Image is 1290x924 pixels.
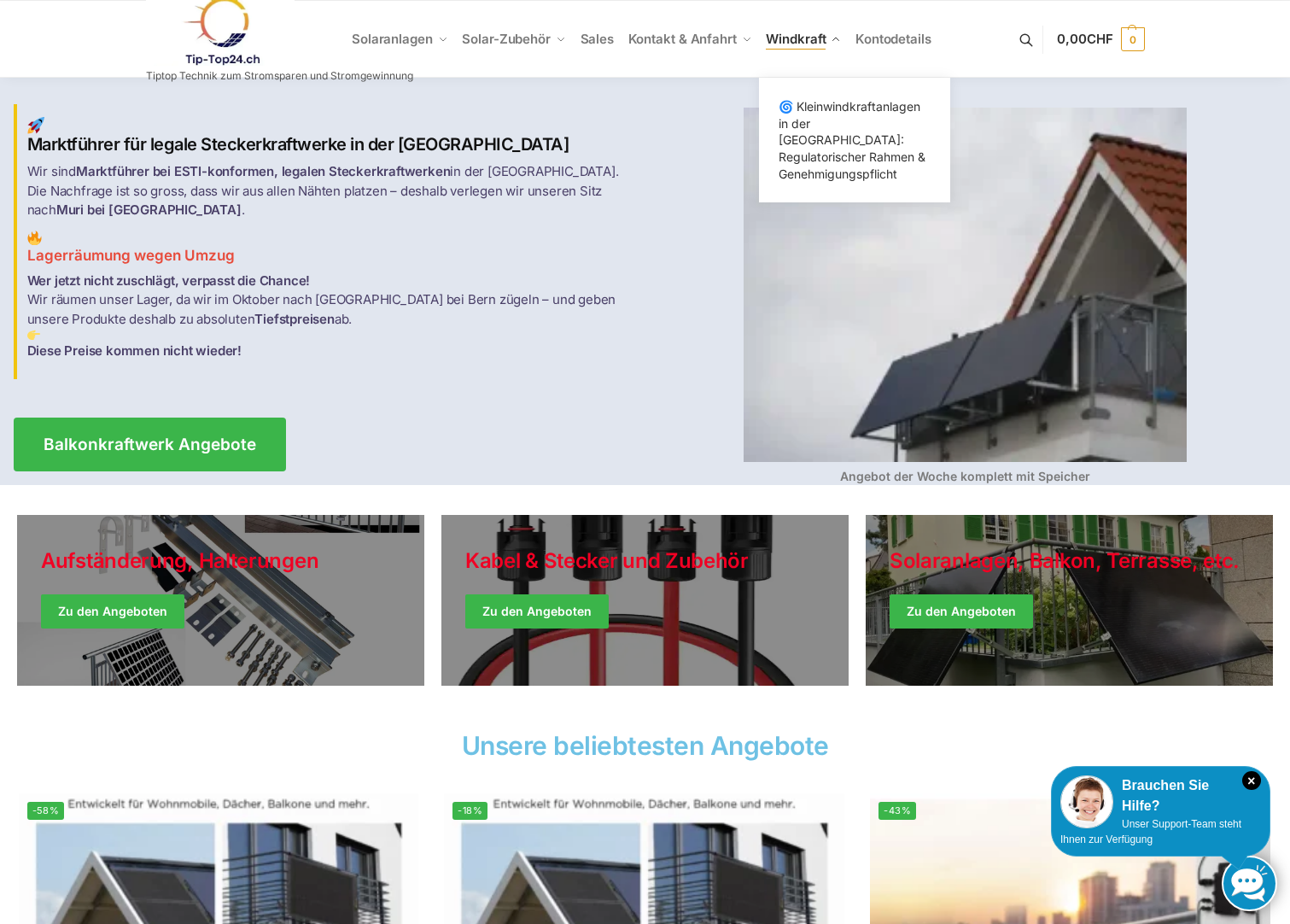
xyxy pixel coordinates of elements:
[56,202,242,218] strong: Muri bei [GEOGRAPHIC_DATA]
[621,1,759,78] a: Kontakt & Anfahrt
[441,515,849,686] a: Holiday Style
[27,231,42,245] img: Balkon-Terrassen-Kraftwerke 2
[744,108,1187,462] img: Balkon-Terrassen-Kraftwerke 4
[462,31,551,47] span: Solar-Zubehör
[759,1,849,78] a: Windkraft
[866,515,1273,686] a: Winter Jackets
[766,31,826,47] span: Windkraft
[779,99,925,180] span: 🌀 Kleinwindkraftanlagen in der [GEOGRAPHIC_DATA]: Regulatorischer Rahmen & Genehmigungspflicht
[1060,818,1241,845] span: Unser Support-Team steht Ihnen zur Verfügung
[1057,31,1112,47] span: 0,00
[840,469,1090,483] strong: Angebot der Woche komplett mit Speicher
[27,231,635,266] h3: Lagerräumung wegen Umzug
[27,162,635,220] p: Wir sind in der [GEOGRAPHIC_DATA]. Die Nachfrage ist so gross, dass wir aus allen Nähten platzen ...
[1057,14,1144,65] a: 0,00CHF 0
[849,1,938,78] a: Kontodetails
[76,163,450,179] strong: Marktführer bei ESTI-konformen, legalen Steckerkraftwerken
[1060,775,1113,828] img: Customer service
[1242,771,1261,790] i: Schließen
[14,733,1277,758] h2: Unsere beliebtesten Angebote
[628,31,737,47] span: Kontakt & Anfahrt
[581,31,615,47] span: Sales
[352,31,433,47] span: Solaranlagen
[146,71,413,81] p: Tiptop Technik zum Stromsparen und Stromgewinnung
[27,329,40,342] img: Balkon-Terrassen-Kraftwerke 3
[17,515,424,686] a: Holiday Style
[44,436,256,453] span: Balkonkraftwerk Angebote
[27,272,635,361] p: Wir räumen unser Lager, da wir im Oktober nach [GEOGRAPHIC_DATA] bei Bern zügeln – und geben unse...
[855,31,931,47] span: Kontodetails
[1060,775,1261,816] div: Brauchen Sie Hilfe?
[573,1,621,78] a: Sales
[27,272,311,289] strong: Wer jetzt nicht zuschlägt, verpasst die Chance!
[769,95,940,185] a: 🌀 Kleinwindkraftanlagen in der [GEOGRAPHIC_DATA]: Regulatorischer Rahmen & Genehmigungspflicht
[1087,31,1113,47] span: CHF
[1121,27,1145,51] span: 0
[455,1,573,78] a: Solar-Zubehör
[27,117,635,155] h2: Marktführer für legale Steckerkraftwerke in der [GEOGRAPHIC_DATA]
[14,418,286,471] a: Balkonkraftwerk Angebote
[254,311,334,327] strong: Tiefstpreisen
[27,342,242,359] strong: Diese Preise kommen nicht wieder!
[27,117,44,134] img: Balkon-Terrassen-Kraftwerke 1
